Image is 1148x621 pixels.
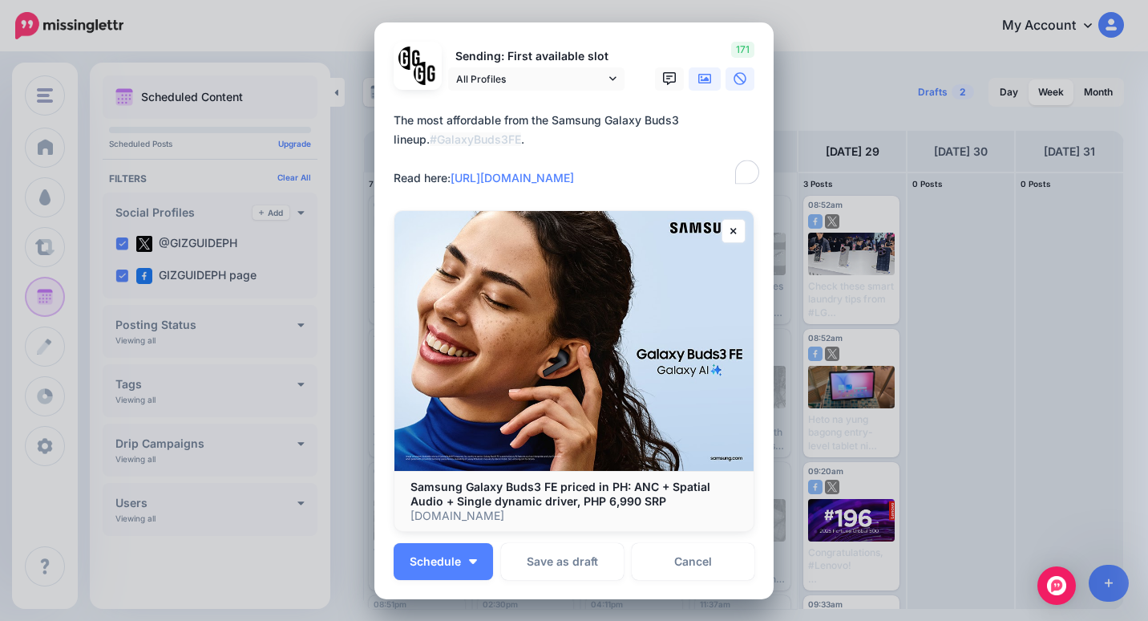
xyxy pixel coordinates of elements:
[731,42,754,58] span: 171
[394,543,493,580] button: Schedule
[394,211,754,472] img: Samsung Galaxy Buds3 FE priced in PH: ANC + Spatial Audio + Single dynamic driver, PHP 6,990 SRP
[456,71,605,87] span: All Profiles
[469,559,477,564] img: arrow-down-white.png
[410,509,738,523] p: [DOMAIN_NAME]
[632,543,754,580] a: Cancel
[448,67,625,91] a: All Profiles
[394,111,762,188] div: The most affordable from the Samsung Galaxy Buds3 lineup. . Read here:
[414,62,437,85] img: JT5sWCfR-79925.png
[410,556,461,567] span: Schedule
[1037,566,1076,605] div: Open Intercom Messenger
[394,111,762,188] textarea: To enrich screen reader interactions, please activate Accessibility in Grammarly extension settings
[501,543,624,580] button: Save as draft
[410,480,710,508] b: Samsung Galaxy Buds3 FE priced in PH: ANC + Spatial Audio + Single dynamic driver, PHP 6,990 SRP
[448,47,625,66] p: Sending: First available slot
[398,47,422,70] img: 353459792_649996473822713_4483302954317148903_n-bsa138318.png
